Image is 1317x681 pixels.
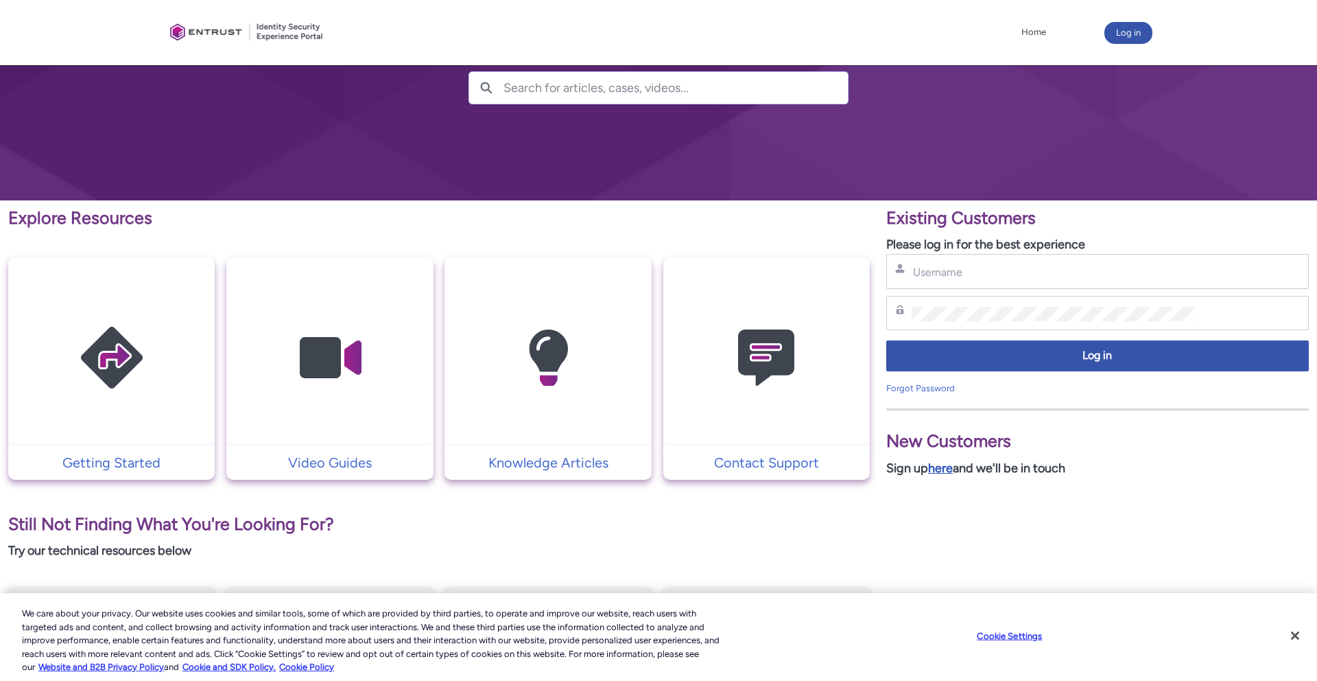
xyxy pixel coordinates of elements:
a: Contact Support [663,452,870,473]
p: Try our technical resources below [8,542,870,560]
button: Log in [1104,22,1152,44]
a: More information about our cookie policy., opens in a new tab [38,662,164,672]
p: New Customers [886,428,1309,454]
a: Cookie Policy [279,662,334,672]
button: Cookie Settings [966,623,1052,650]
button: Log in [886,340,1309,371]
p: Existing Customers [886,205,1309,231]
a: here [928,461,953,476]
p: Explore Resources [8,205,870,231]
p: Getting Started [15,452,208,473]
p: Knowledge Articles [451,452,644,473]
p: Please log in for the best experience [886,235,1309,254]
a: Home [1018,22,1049,43]
p: Contact Support [670,452,863,473]
input: Search for articles, cases, videos... [503,72,848,104]
span: Log in [895,348,1300,364]
button: Close [1280,621,1310,651]
a: Cookie and SDK Policy. [182,662,276,672]
p: Still Not Finding What You're Looking For? [8,511,870,538]
input: Username [912,265,1195,279]
a: Forgot Password [886,383,955,393]
a: Getting Started [8,452,215,473]
img: Knowledge Articles [483,284,613,432]
a: Knowledge Articles [444,452,651,473]
div: We care about your privacy. Our website uses cookies and similar tools, some of which are provide... [22,607,724,674]
img: Contact Support [701,284,831,432]
img: Video Guides [265,284,395,432]
img: Getting Started [47,284,177,432]
button: Search [469,72,503,104]
p: Sign up and we'll be in touch [886,459,1309,478]
a: Video Guides [226,452,433,473]
p: Video Guides [233,452,426,473]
